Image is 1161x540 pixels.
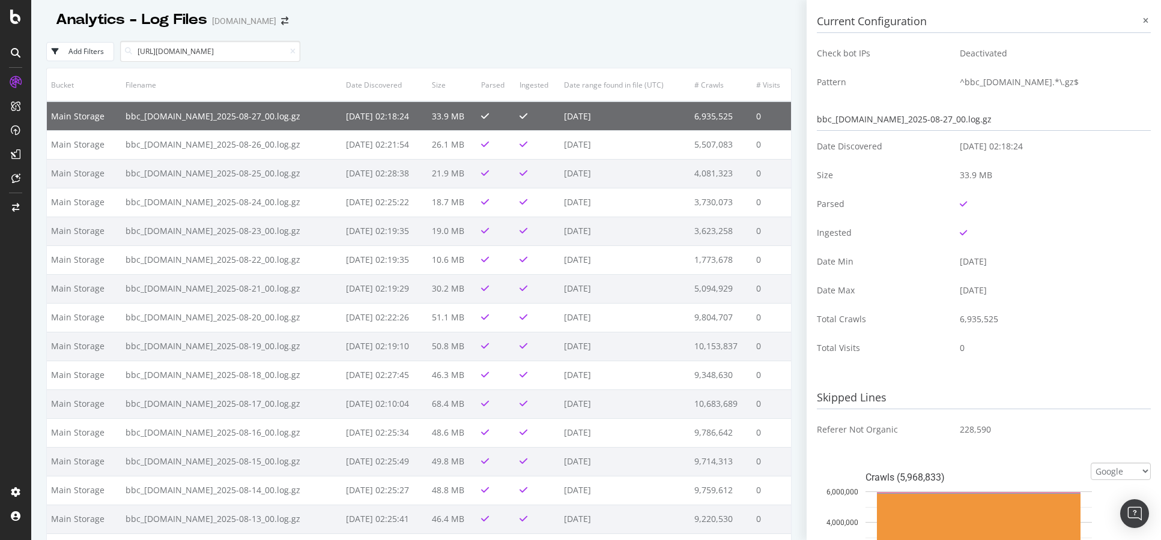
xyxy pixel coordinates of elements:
[515,68,560,101] th: Ingested
[817,132,950,161] td: Date Discovered
[560,274,690,303] td: [DATE]
[752,418,791,447] td: 0
[560,245,690,274] td: [DATE]
[752,130,791,159] td: 0
[817,334,950,362] td: Total Visits
[121,418,342,447] td: bbc_[DOMAIN_NAME]_2025-08-16_00.log.gz
[690,447,752,476] td: 9,714,313
[121,332,342,361] td: bbc_[DOMAIN_NAME]_2025-08-19_00.log.gz
[342,68,428,101] th: Date Discovered
[121,68,342,101] th: Filename
[428,217,477,245] td: 19.0 MB
[428,418,477,447] td: 48.6 MB
[212,15,276,27] div: [DOMAIN_NAME]
[47,159,121,188] td: Main Storage
[428,188,477,217] td: 18.7 MB
[817,305,950,334] td: Total Crawls
[477,68,515,101] th: Parsed
[121,476,342,505] td: bbc_[DOMAIN_NAME]_2025-08-14_00.log.gz
[690,217,752,245] td: 3,623,258
[47,389,121,418] td: Main Storage
[121,130,342,159] td: bbc_[DOMAIN_NAME]_2025-08-26_00.log.gz
[560,361,690,389] td: [DATE]
[560,188,690,217] td: [DATE]
[752,217,791,245] td: 0
[865,471,945,482] text: Crawls (5,968,833)
[826,518,858,527] text: 4,000,000
[560,476,690,505] td: [DATE]
[951,68,1151,97] td: ^bbc_[DOMAIN_NAME].*\.gz$
[817,415,950,444] td: Referer Not Organic
[342,418,428,447] td: [DATE] 02:25:34
[690,101,752,130] td: 6,935,525
[46,42,114,61] button: Add Filters
[428,130,477,159] td: 26.1 MB
[951,305,1151,334] td: 6,935,525
[47,130,121,159] td: Main Storage
[47,303,121,332] td: Main Storage
[817,218,950,247] td: Ingested
[951,161,1151,190] td: 33.9 MB
[47,68,121,101] th: Bucket
[752,159,791,188] td: 0
[690,130,752,159] td: 5,507,083
[47,418,121,447] td: Main Storage
[752,505,791,533] td: 0
[817,11,1151,33] h3: Current Configuration
[56,10,207,30] div: Analytics - Log Files
[690,303,752,332] td: 9,804,707
[428,245,477,274] td: 10.6 MB
[342,130,428,159] td: [DATE] 02:21:54
[342,101,428,130] td: [DATE] 02:18:24
[951,334,1151,362] td: 0
[560,130,690,159] td: [DATE]
[121,101,342,130] td: bbc_[DOMAIN_NAME]_2025-08-27_00.log.gz
[428,389,477,418] td: 68.4 MB
[47,447,121,476] td: Main Storage
[752,447,791,476] td: 0
[960,424,991,436] span: 228,590
[428,361,477,389] td: 46.3 MB
[560,389,690,418] td: [DATE]
[817,276,950,305] td: Date Max
[121,217,342,245] td: bbc_[DOMAIN_NAME]_2025-08-23_00.log.gz
[752,274,791,303] td: 0
[342,245,428,274] td: [DATE] 02:19:35
[560,303,690,332] td: [DATE]
[951,247,1151,276] td: [DATE]
[47,361,121,389] td: Main Storage
[428,68,477,101] th: Size
[47,101,121,130] td: Main Storage
[428,332,477,361] td: 50.8 MB
[560,505,690,533] td: [DATE]
[281,17,288,25] div: arrow-right-arrow-left
[951,39,1151,68] td: Deactivated
[951,132,1151,161] td: [DATE] 02:18:24
[752,245,791,274] td: 0
[342,361,428,389] td: [DATE] 02:27:45
[47,188,121,217] td: Main Storage
[817,161,950,190] td: Size
[342,476,428,505] td: [DATE] 02:25:27
[121,303,342,332] td: bbc_[DOMAIN_NAME]_2025-08-20_00.log.gz
[121,159,342,188] td: bbc_[DOMAIN_NAME]_2025-08-25_00.log.gz
[752,188,791,217] td: 0
[428,274,477,303] td: 30.2 MB
[690,68,752,101] th: # Crawls
[47,332,121,361] td: Main Storage
[121,274,342,303] td: bbc_[DOMAIN_NAME]_2025-08-21_00.log.gz
[817,68,950,97] td: Pattern
[752,476,791,505] td: 0
[342,217,428,245] td: [DATE] 02:19:35
[68,46,104,56] div: Add Filters
[817,39,950,68] td: Check bot IPs
[690,418,752,447] td: 9,786,642
[1120,499,1149,528] div: Open Intercom Messenger
[752,361,791,389] td: 0
[690,389,752,418] td: 10,683,689
[342,447,428,476] td: [DATE] 02:25:49
[47,274,121,303] td: Main Storage
[752,101,791,130] td: 0
[560,68,690,101] th: Date range found in file (UTC)
[47,505,121,533] td: Main Storage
